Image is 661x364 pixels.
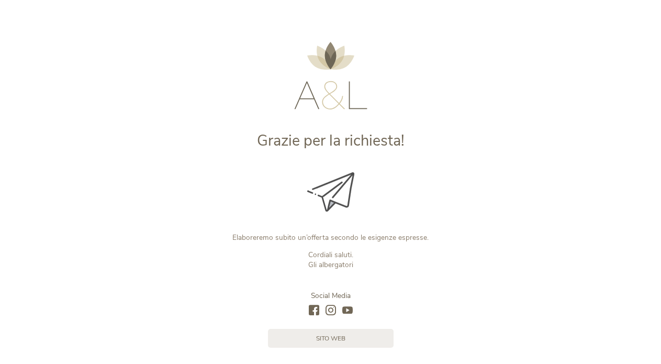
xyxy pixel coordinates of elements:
[309,305,319,316] a: facebook
[326,305,336,316] a: instagram
[257,130,405,151] span: Grazie per la richiesta!
[307,172,354,212] img: Grazie per la richiesta!
[316,334,345,343] span: sito web
[156,233,506,242] p: Elaboreremo subito un’offerta secondo le esigenze espresse.
[311,291,351,301] span: Social Media
[342,305,353,316] a: youtube
[294,42,367,109] img: AMONTI & LUNARIS Wellnessresort
[156,250,506,270] p: Cordiali saluti. Gli albergatori
[268,329,394,348] a: sito web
